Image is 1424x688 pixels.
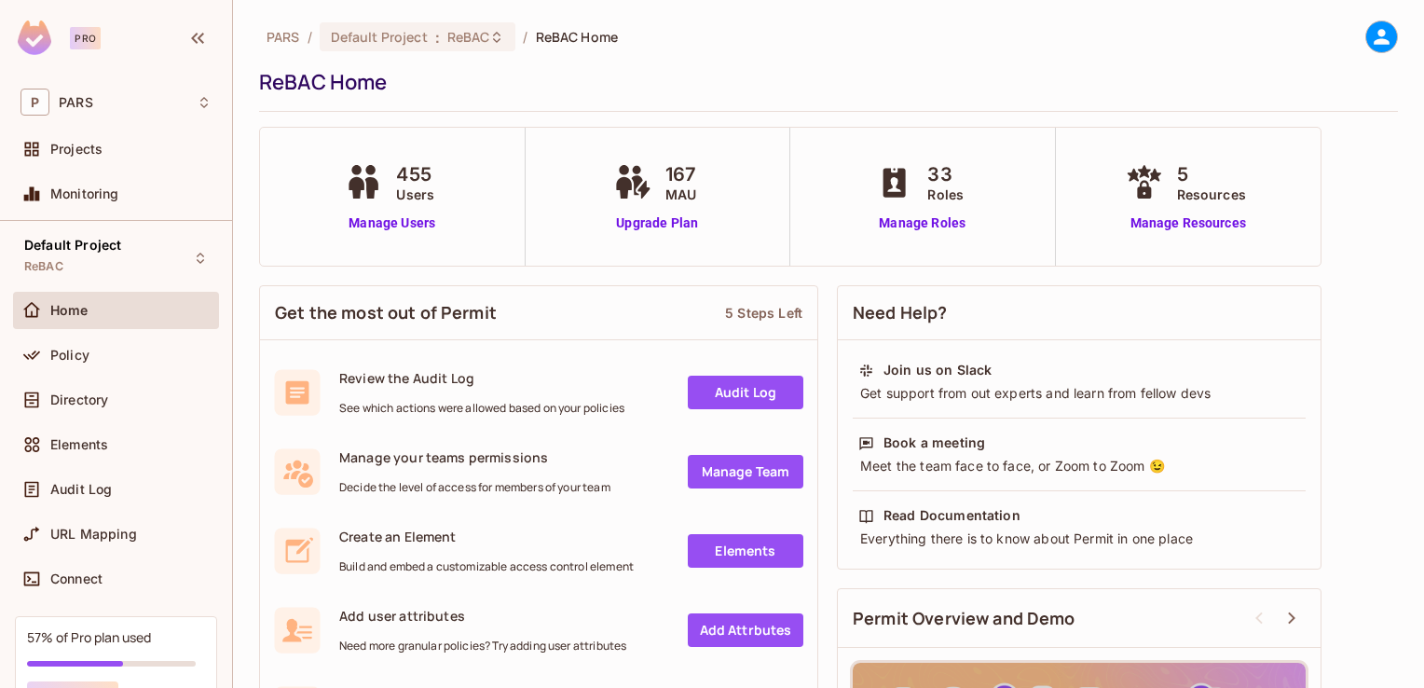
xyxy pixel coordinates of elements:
span: Need more granular policies? Try adding user attributes [339,639,626,654]
span: Manage your teams permissions [339,448,610,466]
img: SReyMgAAAABJRU5ErkJggg== [18,21,51,55]
span: MAU [665,185,696,204]
a: Manage Users [340,213,444,233]
div: ReBAC Home [259,68,1389,96]
div: Book a meeting [883,433,985,452]
span: Monitoring [50,186,119,201]
span: 167 [665,160,696,188]
a: Upgrade Plan [609,213,705,233]
a: Add Attrbutes [688,613,803,647]
span: Review the Audit Log [339,369,624,387]
div: Everything there is to know about Permit in one place [858,530,1300,548]
div: Read Documentation [883,506,1020,525]
span: Roles [927,185,964,204]
a: Elements [688,534,803,568]
span: Elements [50,437,108,452]
div: 5 Steps Left [725,304,802,322]
li: / [308,28,312,46]
span: Projects [50,142,103,157]
a: Manage Resources [1121,213,1255,233]
span: the active workspace [267,28,300,46]
a: Audit Log [688,376,803,409]
span: Add user attributes [339,607,626,625]
div: 57% of Pro plan used [27,628,151,646]
span: ReBAC [447,28,490,46]
span: P [21,89,49,116]
a: Manage Team [688,455,803,488]
span: Audit Log [50,482,112,497]
div: Get support from out experts and learn from fellow devs [858,384,1300,403]
span: Resources [1177,185,1246,204]
span: : [434,30,441,45]
span: 455 [396,160,434,188]
span: ReBAC Home [536,28,618,46]
div: Meet the team face to face, or Zoom to Zoom 😉 [858,457,1300,475]
span: URL Mapping [50,527,137,542]
span: ReBAC [24,259,63,274]
span: Home [50,303,89,318]
span: Create an Element [339,528,634,545]
span: Workspace: PARS [59,95,93,110]
span: See which actions were allowed based on your policies [339,401,624,416]
span: Permit Overview and Demo [853,607,1075,630]
span: Need Help? [853,301,948,324]
span: Get the most out of Permit [275,301,497,324]
span: 33 [927,160,964,188]
a: Manage Roles [871,213,973,233]
span: Default Project [24,238,121,253]
li: / [523,28,527,46]
span: Default Project [331,28,428,46]
span: 5 [1177,160,1246,188]
span: Directory [50,392,108,407]
span: Build and embed a customizable access control element [339,559,634,574]
div: Pro [70,27,101,49]
div: Join us on Slack [883,361,992,379]
span: Policy [50,348,89,363]
span: Decide the level of access for members of your team [339,480,610,495]
span: Connect [50,571,103,586]
span: Users [396,185,434,204]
